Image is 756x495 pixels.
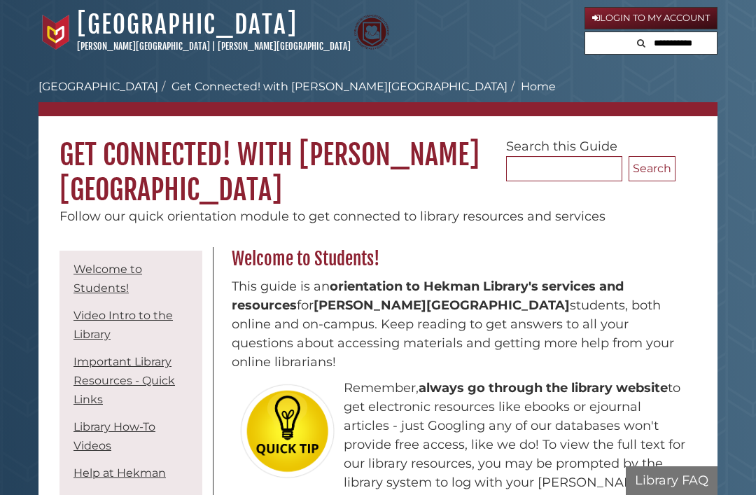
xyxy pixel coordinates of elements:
[73,263,142,295] a: Welcome to Students!
[629,156,675,181] button: Search
[314,298,570,313] strong: [PERSON_NAME][GEOGRAPHIC_DATA]
[38,15,73,50] img: Calvin University
[38,78,717,116] nav: breadcrumb
[584,7,717,29] a: Login to My Account
[73,309,173,341] a: Video Intro to the Library
[637,39,645,48] i: Search
[626,466,717,495] button: Library FAQ
[77,41,210,52] a: [PERSON_NAME][GEOGRAPHIC_DATA]
[225,248,696,270] h2: Welcome to Students!
[354,15,389,50] img: Calvin Theological Seminary
[73,466,166,480] a: Help at Hekman
[419,380,668,396] strong: always go through the library website
[171,80,507,93] a: Get Connected! with [PERSON_NAME][GEOGRAPHIC_DATA]
[59,209,605,224] span: Follow our quick orientation module to get connected to library resources and services
[38,80,158,93] a: [GEOGRAPHIC_DATA]
[218,41,351,52] a: [PERSON_NAME][GEOGRAPHIC_DATA]
[232,277,689,372] p: This guide is an for students, both online and on-campus. Keep reading to get answers to all your...
[232,279,624,313] strong: orientation to Hekman Library's services and resources
[633,32,650,51] button: Search
[73,420,155,452] a: Library How-To Videos
[38,116,717,207] h1: Get Connected! with [PERSON_NAME][GEOGRAPHIC_DATA]
[73,355,175,406] a: Important Library Resources - Quick Links
[77,9,297,40] a: [GEOGRAPHIC_DATA]
[212,41,216,52] span: |
[507,78,556,95] li: Home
